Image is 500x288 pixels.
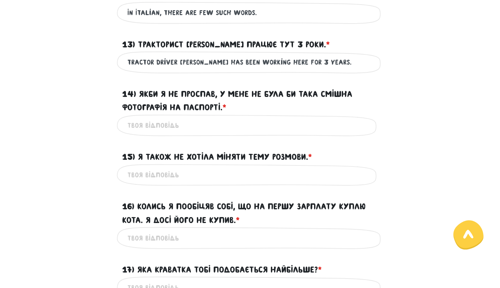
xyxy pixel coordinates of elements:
input: Твоя відповідь [127,5,373,21]
input: Твоя відповідь [127,230,373,246]
label: 16) Колись я пообіцяв собі, що на першу зарплату куплю кота. Я досі його не купив. [122,200,378,227]
label: 17) Яка краватка тобі подобається найбільше? [122,263,322,276]
input: Твоя відповідь [127,54,373,70]
label: 14) Якби я не проспав, у мене не була би така смішна фотографія на паспорті. [122,87,378,114]
label: 15) Я також не хотіла міняти тему розмови. [122,150,312,164]
label: 13) Тракторист [PERSON_NAME] працює тут 3 роки. [122,38,330,51]
input: Твоя відповідь [127,118,373,133]
input: Твоя відповідь [127,167,373,183]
